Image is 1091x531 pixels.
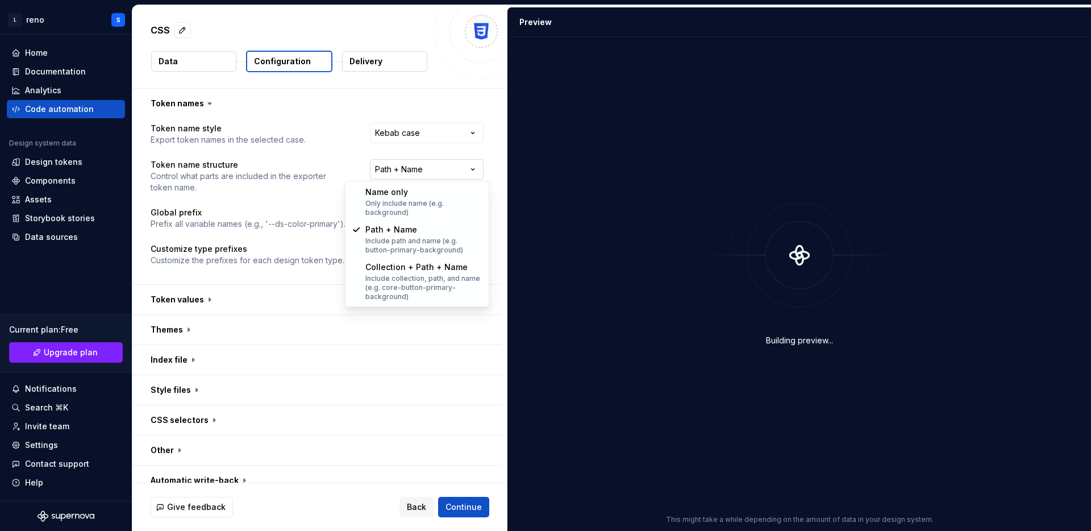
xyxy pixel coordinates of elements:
[365,274,482,301] div: Include collection, path, and name (e.g. core-button-primary-background)
[365,237,482,255] div: Include path and name (e.g. button-primary-background)
[365,187,408,197] span: Name only
[365,262,468,272] span: Collection + Path + Name
[365,199,482,217] div: Only include name (e.g. background)
[365,225,417,234] span: Path + Name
